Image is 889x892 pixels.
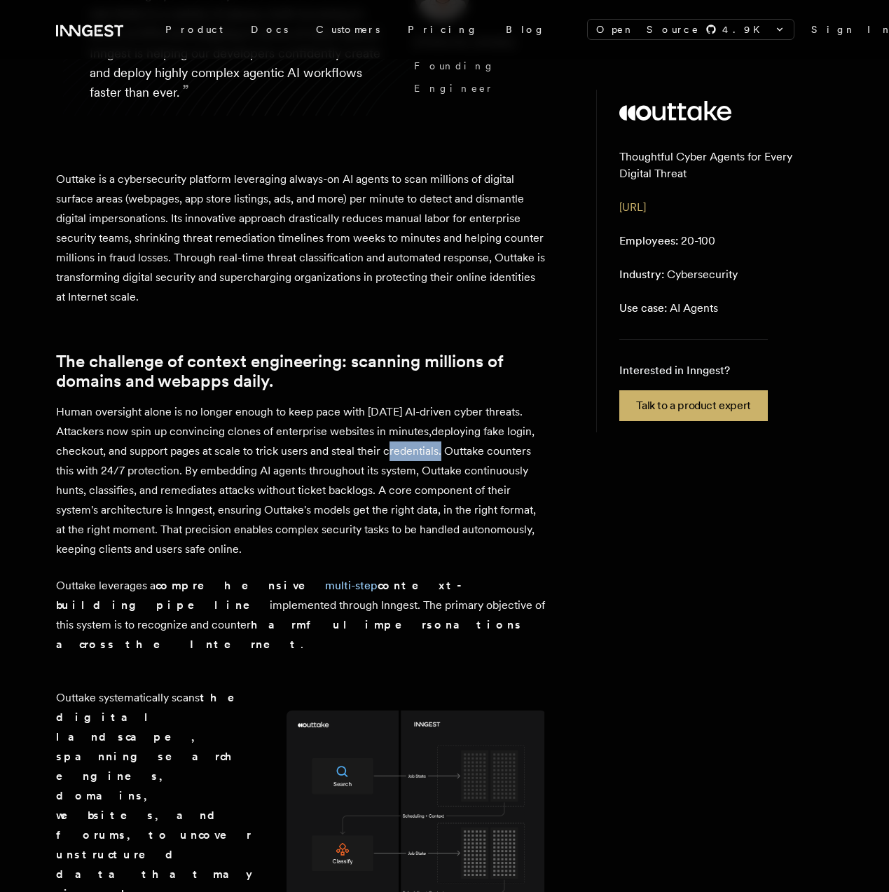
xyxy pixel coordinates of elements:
[56,402,546,559] p: Human oversight alone is no longer enough to keep pace with [DATE] AI-driven cyber threats. Attac...
[56,576,546,654] p: Outtake leverages a implemented through Inngest. The primary objective of this system is to recog...
[619,268,664,281] span: Industry:
[619,234,678,247] span: Employees:
[619,266,738,283] p: Cybersecurity
[619,300,718,317] p: AI Agents
[151,17,237,42] div: Product
[182,81,189,101] span: ”
[596,22,700,36] span: Open Source
[302,17,394,42] a: Customers
[619,301,667,315] span: Use case:
[619,390,767,421] a: Talk to a product expert
[619,233,715,249] p: 20-100
[619,149,811,182] p: Thoughtful Cyber Agents for Every Digital Threat
[619,362,767,379] p: Interested in Inngest?
[619,101,731,121] img: Outtake's logo
[56,170,546,307] p: Outtake is a cybersecurity platform leveraging always-on AI agents to scan millions of digital su...
[237,17,302,42] a: Docs
[56,618,523,651] strong: harmful impersonations across the Internet
[56,579,469,612] strong: comprehensive context-building pipeline
[56,352,546,391] a: The challenge of context engineering: scanning millions of domains and webapps daily.
[414,60,495,94] span: Founding Engineer
[722,22,769,36] span: 4.9 K
[619,200,646,214] a: [URL]
[492,17,559,42] a: Blog
[325,579,378,592] a: multi-step
[394,17,492,42] a: Pricing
